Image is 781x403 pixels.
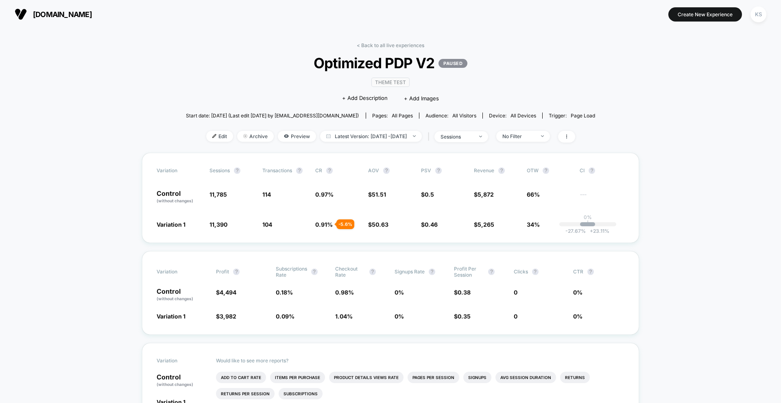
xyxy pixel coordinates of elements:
[212,134,216,138] img: edit
[368,191,386,198] span: $
[372,113,413,119] div: Pages:
[474,191,494,198] span: $
[157,296,193,301] span: (without changes)
[368,221,388,228] span: $
[216,289,236,296] span: $
[425,113,476,119] div: Audience:
[498,167,505,174] button: ?
[452,113,476,119] span: All Visitors
[326,134,331,138] img: calendar
[421,191,434,198] span: $
[474,167,494,173] span: Revenue
[565,228,586,234] span: -27.67 %
[408,372,459,383] li: Pages Per Session
[262,167,292,173] span: Transactions
[429,269,435,275] button: ?
[488,269,495,275] button: ?
[372,221,388,228] span: 50.63
[479,136,482,137] img: end
[276,289,293,296] span: 0.18 %
[474,221,494,228] span: $
[495,372,556,383] li: Avg Session Duration
[320,131,422,142] span: Latest Version: [DATE] - [DATE]
[668,7,742,22] button: Create New Experience
[441,134,473,140] div: sessions
[15,8,27,20] img: Visually logo
[206,131,233,142] span: Edit
[157,190,201,204] p: Control
[404,95,439,102] span: + Add Images
[216,357,624,364] p: Would like to see more reports?
[157,374,208,388] p: Control
[584,214,592,220] p: 0%
[296,167,303,174] button: ?
[335,289,354,296] span: 0.98 %
[220,313,236,320] span: 3,982
[371,78,410,87] span: Theme Test
[311,269,318,275] button: ?
[335,266,365,278] span: Checkout Rate
[425,221,438,228] span: 0.46
[262,191,271,198] span: 114
[157,198,193,203] span: (without changes)
[216,313,236,320] span: $
[209,191,227,198] span: 11,785
[278,131,316,142] span: Preview
[237,131,274,142] span: Archive
[234,167,240,174] button: ?
[315,167,322,173] span: CR
[157,221,185,228] span: Variation 1
[276,266,307,278] span: Subscriptions Rate
[560,372,590,383] li: Returns
[216,269,229,275] span: Profit
[435,167,442,174] button: ?
[458,313,471,320] span: 0.35
[463,372,491,383] li: Signups
[33,10,92,19] span: [DOMAIN_NAME]
[186,113,359,119] span: Start date: [DATE] (Last edit [DATE] by [EMAIL_ADDRESS][DOMAIN_NAME])
[421,221,438,228] span: $
[157,313,185,320] span: Variation 1
[549,113,595,119] div: Trigger:
[326,167,333,174] button: ?
[157,167,201,174] span: Variation
[395,289,404,296] span: 0 %
[357,42,424,48] a: < Back to all live experiences
[573,289,582,296] span: 0 %
[206,54,575,71] span: Optimized PDP V2
[216,388,275,399] li: Returns Per Session
[478,191,494,198] span: 5,872
[438,59,467,68] p: PAUSED
[510,113,536,119] span: all devices
[342,94,388,102] span: + Add Description
[392,113,413,119] span: all pages
[527,191,540,198] span: 66%
[573,313,582,320] span: 0 %
[209,221,227,228] span: 11,390
[580,167,624,174] span: CI
[209,167,230,173] span: Sessions
[315,191,334,198] span: 0.97 %
[421,167,431,173] span: PSV
[279,388,323,399] li: Subscriptions
[233,269,240,275] button: ?
[543,167,549,174] button: ?
[329,372,404,383] li: Product Details Views Rate
[157,266,201,278] span: Variation
[425,191,434,198] span: 0.5
[454,289,471,296] span: $
[514,313,517,320] span: 0
[383,167,390,174] button: ?
[587,269,594,275] button: ?
[571,113,595,119] span: Page Load
[315,221,333,228] span: 0.91 %
[335,313,353,320] span: 1.04 %
[395,269,425,275] span: Signups Rate
[243,134,247,138] img: end
[157,357,201,364] span: Variation
[514,269,528,275] span: Clicks
[426,131,434,143] span: |
[514,289,517,296] span: 0
[220,289,236,296] span: 4,494
[336,219,354,229] div: - 5.6 %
